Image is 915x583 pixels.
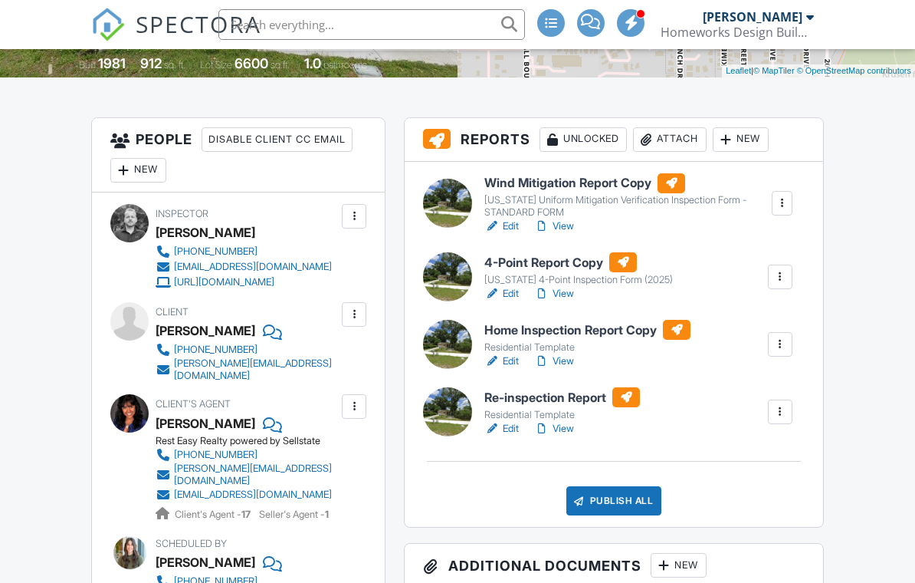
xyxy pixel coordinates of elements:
[110,158,166,183] div: New
[156,447,338,463] a: [PHONE_NUMBER]
[484,387,640,407] h6: Re-inspection Report
[484,252,673,272] h6: 4-Point Report Copy
[156,357,338,382] a: [PERSON_NAME][EMAIL_ADDRESS][DOMAIN_NAME]
[753,66,795,75] a: © MapTiler
[703,9,802,25] div: [PERSON_NAME]
[234,55,268,71] div: 6600
[175,509,253,520] span: Client's Agent -
[259,509,329,520] span: Seller's Agent -
[271,59,290,71] span: sq.ft.
[156,306,189,318] span: Client
[726,66,751,75] a: Leaflet
[174,489,332,501] div: [EMAIL_ADDRESS][DOMAIN_NAME]
[156,398,231,410] span: Client's Agent
[323,59,367,71] span: bathrooms
[241,509,251,520] strong: 17
[156,319,255,342] div: [PERSON_NAME]
[91,8,125,41] img: The Best Home Inspection Software - Spectora
[156,244,332,259] a: [PHONE_NUMBER]
[484,341,690,354] div: Residential Template
[484,320,690,340] h6: Home Inspection Report Copy
[484,252,673,286] a: 4-Point Report Copy [US_STATE] 4-Point Inspection Form (2025)
[140,55,162,71] div: 912
[405,118,822,162] h3: Reports
[534,286,574,301] a: View
[651,553,707,578] div: New
[156,412,255,435] a: [PERSON_NAME]
[484,354,519,369] a: Edit
[136,8,261,40] span: SPECTORA
[534,219,574,234] a: View
[633,127,707,152] div: Attach
[722,64,915,77] div: |
[156,487,338,502] a: [EMAIL_ADDRESS][DOMAIN_NAME]
[484,387,640,421] a: Re-inspection Report Residential Template
[91,21,261,53] a: SPECTORA
[156,259,332,275] a: [EMAIL_ADDRESS][DOMAIN_NAME]
[713,127,769,152] div: New
[484,173,769,219] a: Wind Mitigation Report Copy [US_STATE] Uniform Mitigation Verification Inspection Form - STANDARD...
[200,59,232,71] span: Lot Size
[156,463,338,487] a: [PERSON_NAME][EMAIL_ADDRESS][DOMAIN_NAME]
[325,509,329,520] strong: 1
[202,127,353,152] div: Disable Client CC Email
[174,245,257,258] div: [PHONE_NUMBER]
[174,357,338,382] div: [PERSON_NAME][EMAIL_ADDRESS][DOMAIN_NAME]
[174,276,274,288] div: [URL][DOMAIN_NAME]
[534,421,574,436] a: View
[174,344,257,356] div: [PHONE_NUMBER]
[304,55,321,71] div: 1.0
[484,286,519,301] a: Edit
[98,55,126,71] div: 1981
[218,9,525,40] input: Search everything...
[156,342,338,357] a: [PHONE_NUMBER]
[164,59,185,71] span: sq. ft.
[534,354,574,369] a: View
[484,194,769,219] div: [US_STATE] Uniform Mitigation Verification Inspection Form - STANDARD FORM
[484,409,640,421] div: Residential Template
[484,173,769,193] h6: Wind Mitigation Report Copy
[174,463,338,487] div: [PERSON_NAME][EMAIL_ADDRESS][DOMAIN_NAME]
[484,219,519,234] a: Edit
[156,208,208,219] span: Inspector
[156,435,350,447] div: Rest Easy Realty powered by Sellstate
[539,127,627,152] div: Unlocked
[92,118,385,193] h3: People
[156,551,255,574] div: [PERSON_NAME]
[79,59,96,71] span: Built
[156,221,255,244] div: [PERSON_NAME]
[174,449,257,461] div: [PHONE_NUMBER]
[156,275,332,290] a: [URL][DOMAIN_NAME]
[661,25,814,40] div: Homeworks Design Build Inspect, Inc.
[484,274,673,286] div: [US_STATE] 4-Point Inspection Form (2025)
[566,486,662,515] div: Publish All
[174,261,332,273] div: [EMAIL_ADDRESS][DOMAIN_NAME]
[797,66,911,75] a: © OpenStreetMap contributors
[484,421,519,436] a: Edit
[156,538,227,549] span: Scheduled By
[484,320,690,354] a: Home Inspection Report Copy Residential Template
